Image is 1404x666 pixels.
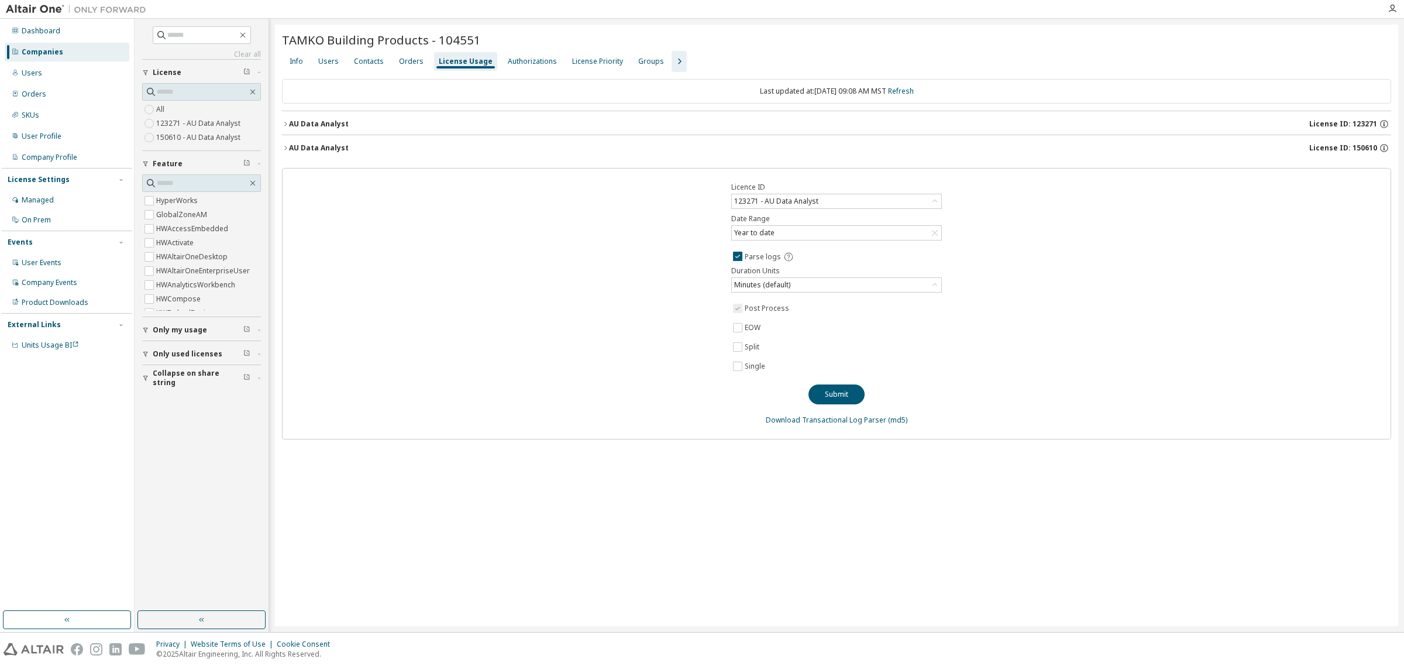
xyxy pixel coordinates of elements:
[243,349,250,359] span: Clear filter
[156,236,196,250] label: HWActivate
[289,119,349,129] div: AU Data Analyst
[109,643,122,655] img: linkedin.svg
[745,359,768,373] label: Single
[572,57,623,66] div: License Priority
[153,325,207,335] span: Only my usage
[318,57,339,66] div: Users
[156,292,203,306] label: HWCompose
[22,47,63,57] div: Companies
[22,111,39,120] div: SKUs
[888,415,907,425] a: (md5)
[22,340,79,350] span: Units Usage BI
[243,373,250,383] span: Clear filter
[399,57,424,66] div: Orders
[22,215,51,225] div: On Prem
[90,643,102,655] img: instagram.svg
[153,369,243,387] span: Collapse on share string
[745,321,763,335] label: EOW
[142,365,261,391] button: Collapse on share string
[745,340,762,354] label: Split
[1309,119,1377,129] span: License ID: 123271
[8,175,70,184] div: License Settings
[1309,143,1377,153] span: License ID: 150610
[22,26,60,36] div: Dashboard
[731,266,942,276] label: Duration Units
[22,195,54,205] div: Managed
[766,415,886,425] a: Download Transactional Log Parser
[277,640,337,649] div: Cookie Consent
[638,57,664,66] div: Groups
[22,132,61,141] div: User Profile
[745,252,781,262] span: Parse logs
[156,194,200,208] label: HyperWorks
[156,264,252,278] label: HWAltairOneEnterpriseUser
[282,32,481,48] span: TAMKO Building Products - 104551
[71,643,83,655] img: facebook.svg
[22,68,42,78] div: Users
[4,643,64,655] img: altair_logo.svg
[142,341,261,367] button: Only used licenses
[156,640,191,649] div: Privacy
[22,90,46,99] div: Orders
[8,320,61,329] div: External Links
[732,226,941,240] div: Year to date
[745,301,792,315] label: Post Process
[22,153,77,162] div: Company Profile
[142,317,261,343] button: Only my usage
[732,278,941,292] div: Minutes (default)
[289,143,349,153] div: AU Data Analyst
[156,116,243,131] label: 123271 - AU Data Analyst
[732,194,941,208] div: 123271 - AU Data Analyst
[156,306,211,320] label: HWEmbedBasic
[22,298,88,307] div: Product Downloads
[354,57,384,66] div: Contacts
[6,4,152,15] img: Altair One
[22,258,61,267] div: User Events
[129,643,146,655] img: youtube.svg
[888,86,914,96] a: Refresh
[243,68,250,77] span: Clear filter
[142,60,261,85] button: License
[156,649,337,659] p: © 2025 Altair Engineering, Inc. All Rights Reserved.
[439,57,493,66] div: License Usage
[22,278,77,287] div: Company Events
[156,278,238,292] label: HWAnalyticsWorkbench
[156,208,209,222] label: GlobalZoneAM
[153,349,222,359] span: Only used licenses
[808,385,865,404] button: Submit
[290,57,303,66] div: Info
[156,102,167,116] label: All
[153,68,181,77] span: License
[142,50,261,59] a: Clear all
[8,238,33,247] div: Events
[508,57,557,66] div: Authorizations
[732,279,792,291] div: Minutes (default)
[243,159,250,169] span: Clear filter
[282,135,1391,161] button: AU Data AnalystLicense ID: 150610
[732,195,820,208] div: 123271 - AU Data Analyst
[732,226,776,239] div: Year to date
[731,214,942,224] label: Date Range
[282,111,1391,137] button: AU Data AnalystLicense ID: 123271
[156,250,230,264] label: HWAltairOneDesktop
[156,222,230,236] label: HWAccessEmbedded
[282,79,1391,104] div: Last updated at: [DATE] 09:08 AM MST
[243,325,250,335] span: Clear filter
[191,640,277,649] div: Website Terms of Use
[153,159,183,169] span: Feature
[731,183,942,192] label: Licence ID
[156,131,243,145] label: 150610 - AU Data Analyst
[142,151,261,177] button: Feature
